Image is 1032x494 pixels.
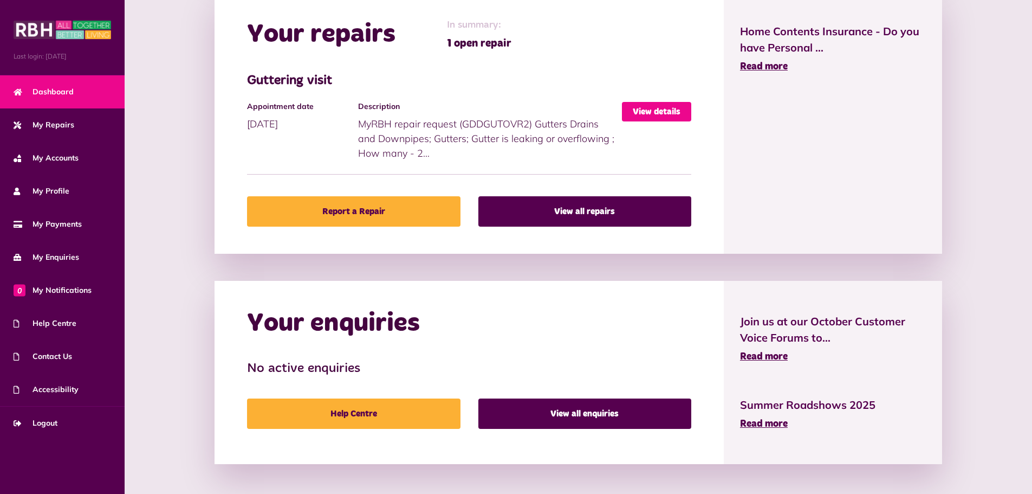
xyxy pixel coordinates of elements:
span: Read more [740,419,788,429]
h4: Appointment date [247,102,353,111]
h3: No active enquiries [247,361,691,377]
span: Logout [14,418,57,429]
span: Join us at our October Customer Voice Forums to... [740,313,926,346]
span: 1 open repair [447,35,511,52]
h4: Description [358,102,616,111]
span: Home Contents Insurance - Do you have Personal ... [740,23,926,56]
a: View details [622,102,691,121]
span: Read more [740,352,788,362]
a: Join us at our October Customer Voice Forums to... Read more [740,313,926,364]
div: [DATE] [247,102,358,131]
a: View all repairs [478,196,691,227]
a: Summer Roadshows 2025 Read more [740,397,926,432]
span: Accessibility [14,384,79,395]
span: Summer Roadshows 2025 [740,397,926,413]
span: Help Centre [14,318,76,329]
span: My Enquiries [14,252,79,263]
a: Report a Repair [247,196,460,227]
span: My Accounts [14,152,79,164]
span: Read more [740,62,788,72]
a: Help Centre [247,399,460,429]
span: My Payments [14,219,82,230]
a: View all enquiries [478,399,691,429]
span: In summary: [447,18,511,33]
span: My Notifications [14,285,92,296]
div: MyRBH repair request (GDDGUTOVR2) Gutters Drains and Downpipes; Gutters; Gutter is leaking or ove... [358,102,622,161]
h2: Your repairs [247,19,395,50]
h2: Your enquiries [247,308,420,339]
span: Dashboard [14,86,74,98]
h3: Guttering visit [247,73,691,89]
span: My Profile [14,185,69,197]
span: 0 [14,284,25,296]
span: Last login: [DATE] [14,52,111,61]
span: My Repairs [14,119,74,131]
a: Home Contents Insurance - Do you have Personal ... Read more [740,23,926,74]
img: MyRBH [14,19,111,41]
span: Contact Us [14,351,72,362]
